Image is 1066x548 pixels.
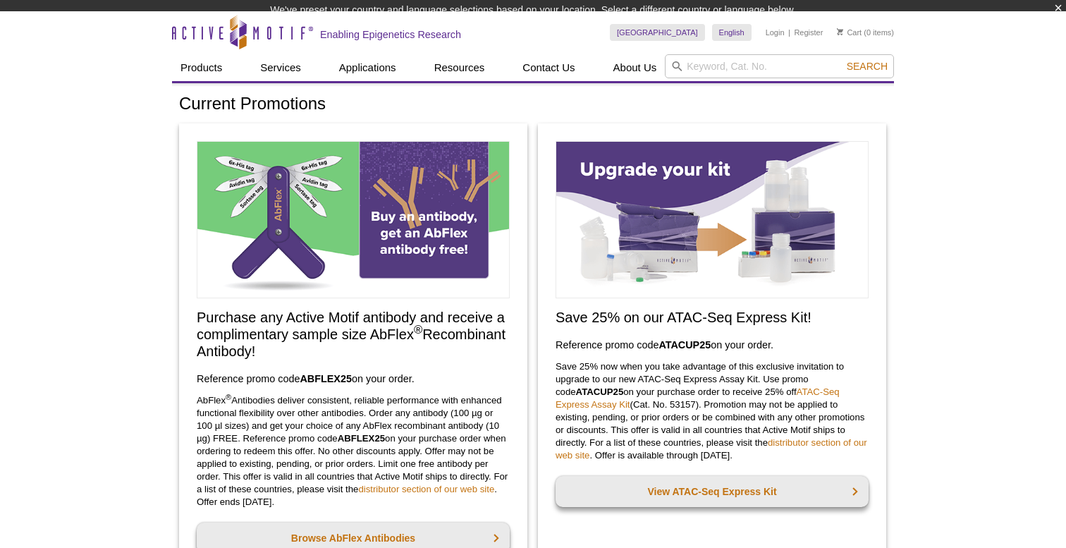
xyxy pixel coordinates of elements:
[331,54,405,81] a: Applications
[338,433,385,444] strong: ABFLEX25
[556,360,869,462] p: Save 25% now when you take advantage of this exclusive invitation to upgrade to our new ATAC-Seq ...
[665,54,894,78] input: Keyword, Cat. No.
[788,24,790,41] li: |
[556,476,869,507] a: View ATAC-Seq Express Kit
[426,54,494,81] a: Resources
[556,141,869,298] img: Save on ATAC-Seq Express Assay Kit
[197,394,510,509] p: AbFlex Antibodies deliver consistent, reliable performance with enhanced functional flexibility o...
[794,28,823,37] a: Register
[320,28,461,41] h2: Enabling Epigenetics Research
[843,60,892,73] button: Search
[556,386,840,410] a: ATAC-Seq Express Assay Kit
[570,11,608,44] img: Change Here
[605,54,666,81] a: About Us
[197,141,510,298] img: Free Sample Size AbFlex Antibody
[300,373,352,384] strong: ABFLEX25
[252,54,310,81] a: Services
[197,370,510,387] h3: Reference promo code on your order.
[197,309,510,360] h2: Purchase any Active Motif antibody and receive a complimentary sample size AbFlex Recombinant Ant...
[610,24,705,41] a: [GEOGRAPHIC_DATA]
[556,309,869,326] h2: Save 25% on our ATAC-Seq Express Kit!
[837,28,843,35] img: Your Cart
[414,323,422,336] sup: ®
[576,386,624,397] strong: ATACUP25
[766,28,785,37] a: Login
[358,484,494,494] a: distributor section of our web site
[658,339,711,351] strong: ATACUP25
[837,28,862,37] a: Cart
[556,336,869,353] h3: Reference promo code on your order.
[172,54,231,81] a: Products
[556,437,867,461] a: distributor section of our web site
[226,393,231,401] sup: ®
[847,61,888,72] span: Search
[837,24,894,41] li: (0 items)
[179,95,887,115] h1: Current Promotions
[514,54,583,81] a: Contact Us
[712,24,752,41] a: English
